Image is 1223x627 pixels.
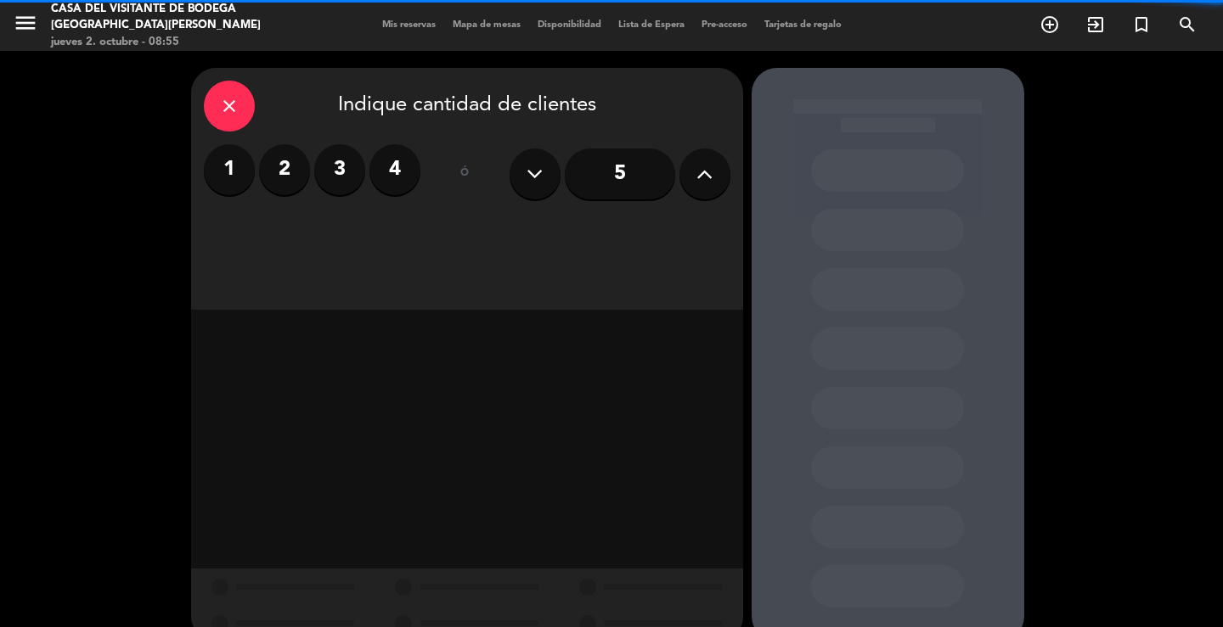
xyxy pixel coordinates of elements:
div: Indique cantidad de clientes [204,81,730,132]
span: Lista de Espera [610,20,693,30]
i: add_circle_outline [1040,14,1060,35]
label: 2 [259,144,310,195]
span: Pre-acceso [693,20,756,30]
i: search [1177,14,1198,35]
span: Mapa de mesas [444,20,529,30]
i: menu [13,10,38,36]
i: close [219,96,240,116]
label: 4 [369,144,420,195]
button: menu [13,10,38,42]
span: Mis reservas [374,20,444,30]
span: Disponibilidad [529,20,610,30]
div: ó [437,144,493,204]
label: 1 [204,144,255,195]
div: Casa del Visitante de Bodega [GEOGRAPHIC_DATA][PERSON_NAME] [51,1,293,34]
div: jueves 2. octubre - 08:55 [51,34,293,51]
label: 3 [314,144,365,195]
i: turned_in_not [1131,14,1152,35]
i: exit_to_app [1085,14,1106,35]
span: Tarjetas de regalo [756,20,850,30]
